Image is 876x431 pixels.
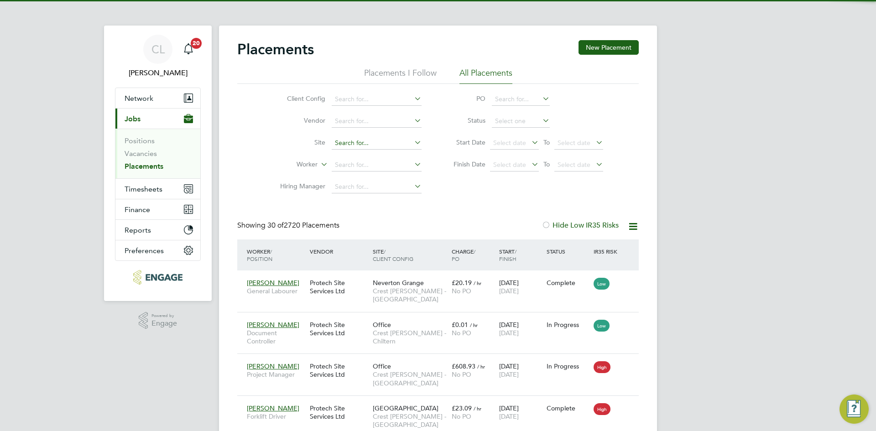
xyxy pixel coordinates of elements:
[497,243,544,267] div: Start
[493,161,526,169] span: Select date
[247,412,305,421] span: Forklift Driver
[497,274,544,300] div: [DATE]
[245,243,308,267] div: Worker
[444,160,485,168] label: Finish Date
[493,139,526,147] span: Select date
[452,370,471,379] span: No PO
[247,279,299,287] span: [PERSON_NAME]
[273,138,325,146] label: Site
[499,329,519,337] span: [DATE]
[373,362,391,370] span: Office
[373,321,391,329] span: Office
[373,279,424,287] span: Neverton Grange
[541,136,553,148] span: To
[499,412,519,421] span: [DATE]
[558,139,590,147] span: Select date
[247,362,299,370] span: [PERSON_NAME]
[115,199,200,219] button: Finance
[594,361,610,373] span: High
[444,138,485,146] label: Start Date
[373,412,447,429] span: Crest [PERSON_NAME] - [GEOGRAPHIC_DATA]
[273,182,325,190] label: Hiring Manager
[125,246,164,255] span: Preferences
[594,278,610,290] span: Low
[151,320,177,327] span: Engage
[267,221,284,230] span: 30 of
[308,400,370,425] div: Protech Site Services Ltd
[125,149,157,158] a: Vacancies
[373,287,447,303] span: Crest [PERSON_NAME] - [GEOGRAPHIC_DATA]
[452,287,471,295] span: No PO
[332,181,422,193] input: Search for...
[273,94,325,103] label: Client Config
[115,240,200,260] button: Preferences
[332,115,422,128] input: Search for...
[115,129,200,178] div: Jobs
[151,43,165,55] span: CL
[191,38,202,49] span: 20
[492,115,550,128] input: Select one
[579,40,639,55] button: New Placement
[497,316,544,342] div: [DATE]
[104,26,212,301] nav: Main navigation
[265,160,318,169] label: Worker
[444,116,485,125] label: Status
[558,161,590,169] span: Select date
[308,243,370,260] div: Vendor
[497,400,544,425] div: [DATE]
[125,94,153,103] span: Network
[308,316,370,342] div: Protech Site Services Ltd
[370,243,449,267] div: Site
[267,221,339,230] span: 2720 Placements
[477,363,485,370] span: / hr
[452,412,471,421] span: No PO
[115,68,201,78] span: Chloe Lyons
[247,287,305,295] span: General Labourer
[247,404,299,412] span: [PERSON_NAME]
[125,205,150,214] span: Finance
[332,93,422,106] input: Search for...
[452,248,475,262] span: / PO
[449,243,497,267] div: Charge
[499,287,519,295] span: [DATE]
[373,370,447,387] span: Crest [PERSON_NAME] - [GEOGRAPHIC_DATA]
[125,162,163,171] a: Placements
[544,243,592,260] div: Status
[247,329,305,345] span: Document Controller
[492,93,550,106] input: Search for...
[139,312,177,329] a: Powered byEngage
[452,329,471,337] span: No PO
[245,399,639,407] a: [PERSON_NAME]Forklift DriverProtech Site Services Ltd[GEOGRAPHIC_DATA]Crest [PERSON_NAME] - [GEOG...
[179,35,198,64] a: 20
[125,136,155,145] a: Positions
[332,137,422,150] input: Search for...
[594,403,610,415] span: High
[499,248,516,262] span: / Finish
[497,358,544,383] div: [DATE]
[452,362,475,370] span: £608.93
[115,270,201,285] a: Go to home page
[247,321,299,329] span: [PERSON_NAME]
[452,279,472,287] span: £20.19
[273,116,325,125] label: Vendor
[499,370,519,379] span: [DATE]
[839,395,869,424] button: Engage Resource Center
[444,94,485,103] label: PO
[541,158,553,170] span: To
[373,404,438,412] span: [GEOGRAPHIC_DATA]
[237,221,341,230] div: Showing
[474,280,481,286] span: / hr
[125,185,162,193] span: Timesheets
[547,404,589,412] div: Complete
[247,370,305,379] span: Project Manager
[373,248,413,262] span: / Client Config
[245,357,639,365] a: [PERSON_NAME]Project ManagerProtech Site Services LtdOfficeCrest [PERSON_NAME] - [GEOGRAPHIC_DATA...
[308,274,370,300] div: Protech Site Services Ltd
[332,159,422,171] input: Search for...
[125,226,151,234] span: Reports
[247,248,272,262] span: / Position
[151,312,177,320] span: Powered by
[133,270,182,285] img: protechltd-logo-retina.png
[459,68,512,84] li: All Placements
[115,109,200,129] button: Jobs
